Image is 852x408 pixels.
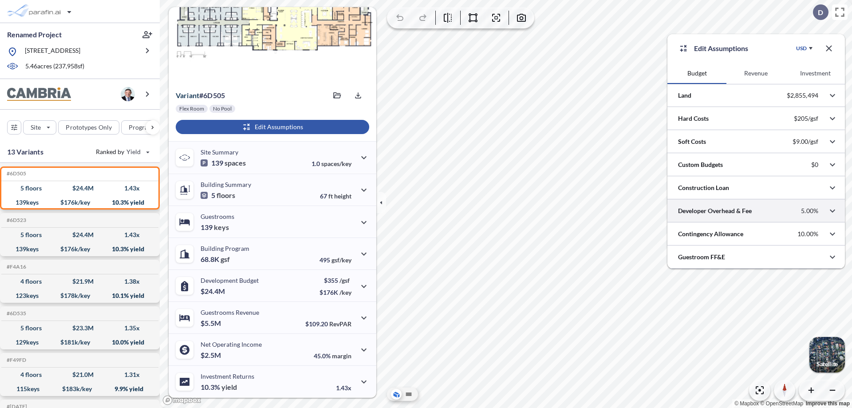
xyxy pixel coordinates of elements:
p: $205/gsf [794,115,818,123]
p: Edit Assumptions [694,43,748,54]
button: Aerial View [391,389,402,400]
button: Edit Assumptions [176,120,369,134]
span: Yield [126,147,141,156]
a: Improve this map [806,400,850,407]
p: Guestrooms [201,213,234,220]
p: Land [678,91,691,100]
p: 10.3% [201,383,237,392]
p: Custom Budgets [678,160,723,169]
p: Contingency Allowance [678,230,743,238]
a: OpenStreetMap [760,400,803,407]
h5: Click to copy the code [5,310,26,317]
button: Site [23,120,56,135]
img: Switcher Image [809,337,845,372]
p: Development Budget [201,277,259,284]
button: Revenue [726,63,785,84]
p: 10.00% [797,230,818,238]
p: 68.8K [201,255,230,264]
button: Investment [786,63,845,84]
span: RevPAR [329,320,351,328]
p: Guestrooms Revenue [201,309,259,316]
p: $176K [319,289,351,296]
p: 1.0 [312,160,351,167]
p: No Pool [213,105,232,112]
p: $2,855,494 [787,91,818,99]
p: $24.4M [201,287,226,296]
p: 139 [201,223,229,232]
p: 139 [201,158,246,167]
span: spaces/key [321,160,351,167]
span: gsf [221,255,230,264]
p: 5 [201,191,235,200]
button: Switcher ImageSatellite [809,337,845,372]
p: # 6d505 [176,91,225,100]
p: 45.0% [314,352,351,360]
button: Program [121,120,169,135]
h5: Click to copy the code [5,264,26,270]
button: Budget [667,63,726,84]
h5: Click to copy the code [5,217,26,223]
p: 1.43x [336,384,351,392]
span: margin [332,352,351,360]
h5: Click to copy the code [5,170,26,177]
p: Building Program [201,245,249,252]
span: ft [328,192,333,200]
a: Mapbox [734,400,759,407]
p: $0 [811,161,818,169]
p: Guestroom FF&E [678,253,725,261]
div: USD [796,45,807,52]
p: Net Operating Income [201,341,262,348]
p: Prototypes Only [66,123,112,132]
button: Prototypes Only [58,120,119,135]
button: Ranked by Yield [89,145,155,159]
span: gsf/key [331,256,351,264]
p: Site [31,123,41,132]
p: Building Summary [201,181,251,188]
span: /key [339,289,351,296]
span: floors [217,191,235,200]
p: [STREET_ADDRESS] [25,46,80,57]
img: BrandImage [7,87,71,101]
h5: Click to copy the code [5,357,26,363]
span: yield [221,383,237,392]
img: user logo [121,87,135,101]
a: Mapbox homepage [162,395,201,405]
p: D [818,8,823,16]
p: 495 [319,256,351,264]
p: Renamed Project [7,30,62,40]
p: Program [129,123,154,132]
span: Variant [176,91,199,99]
p: $355 [319,277,351,284]
p: $2.5M [201,351,222,360]
p: Construction Loan [678,183,729,192]
p: Site Summary [201,148,238,156]
span: spaces [225,158,246,167]
span: /gsf [339,277,350,284]
p: 13 Variants [7,147,43,157]
p: 5.46 acres ( 237,958 sf) [25,62,84,71]
p: Investment Returns [201,372,254,380]
span: height [334,192,351,200]
p: Soft Costs [678,137,706,146]
p: $5.5M [201,319,222,328]
button: Site Plan [403,389,414,400]
p: $9.00/gsf [793,138,818,146]
span: keys [214,223,229,232]
p: Satellite [816,360,838,368]
p: $109.20 [305,320,351,328]
p: Hard Costs [678,114,709,123]
p: Flex Room [179,105,204,112]
p: 67 [320,192,351,200]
